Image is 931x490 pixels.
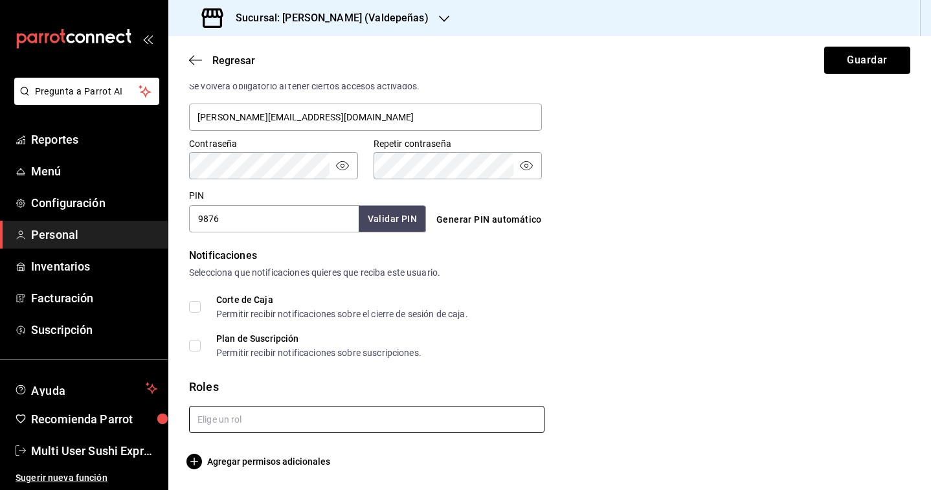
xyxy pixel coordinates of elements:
[189,248,910,263] div: Notificaciones
[31,226,157,243] span: Personal
[189,406,544,433] input: Elige un rol
[225,10,429,26] h3: Sucursal: [PERSON_NAME] (Valdepeñas)
[189,80,542,93] div: Se volverá obligatorio al tener ciertos accesos activados.
[824,47,910,74] button: Guardar
[212,54,255,67] span: Regresar
[31,258,157,275] span: Inventarios
[35,85,139,98] span: Pregunta a Parrot AI
[31,442,157,460] span: Multi User Sushi Express
[31,162,157,180] span: Menú
[189,266,910,280] div: Selecciona que notificaciones quieres que reciba este usuario.
[189,139,358,148] label: Contraseña
[189,454,330,469] button: Agregar permisos adicionales
[31,381,140,396] span: Ayuda
[31,131,157,148] span: Reportes
[31,321,157,339] span: Suscripción
[431,208,547,232] button: Generar PIN automático
[216,295,468,304] div: Corte de Caja
[31,289,157,307] span: Facturación
[374,139,543,148] label: Repetir contraseña
[216,309,468,318] div: Permitir recibir notificaciones sobre el cierre de sesión de caja.
[31,194,157,212] span: Configuración
[189,191,204,200] label: PIN
[519,158,534,173] button: passwordField
[216,334,421,343] div: Plan de Suscripción
[14,78,159,105] button: Pregunta a Parrot AI
[216,348,421,357] div: Permitir recibir notificaciones sobre suscripciones.
[9,94,159,107] a: Pregunta a Parrot AI
[16,471,157,485] span: Sugerir nueva función
[142,34,153,44] button: open_drawer_menu
[31,410,157,428] span: Recomienda Parrot
[335,158,350,173] button: passwordField
[189,378,910,395] div: Roles
[359,206,426,232] button: Validar PIN
[189,54,255,67] button: Regresar
[189,205,359,232] input: 3 a 6 dígitos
